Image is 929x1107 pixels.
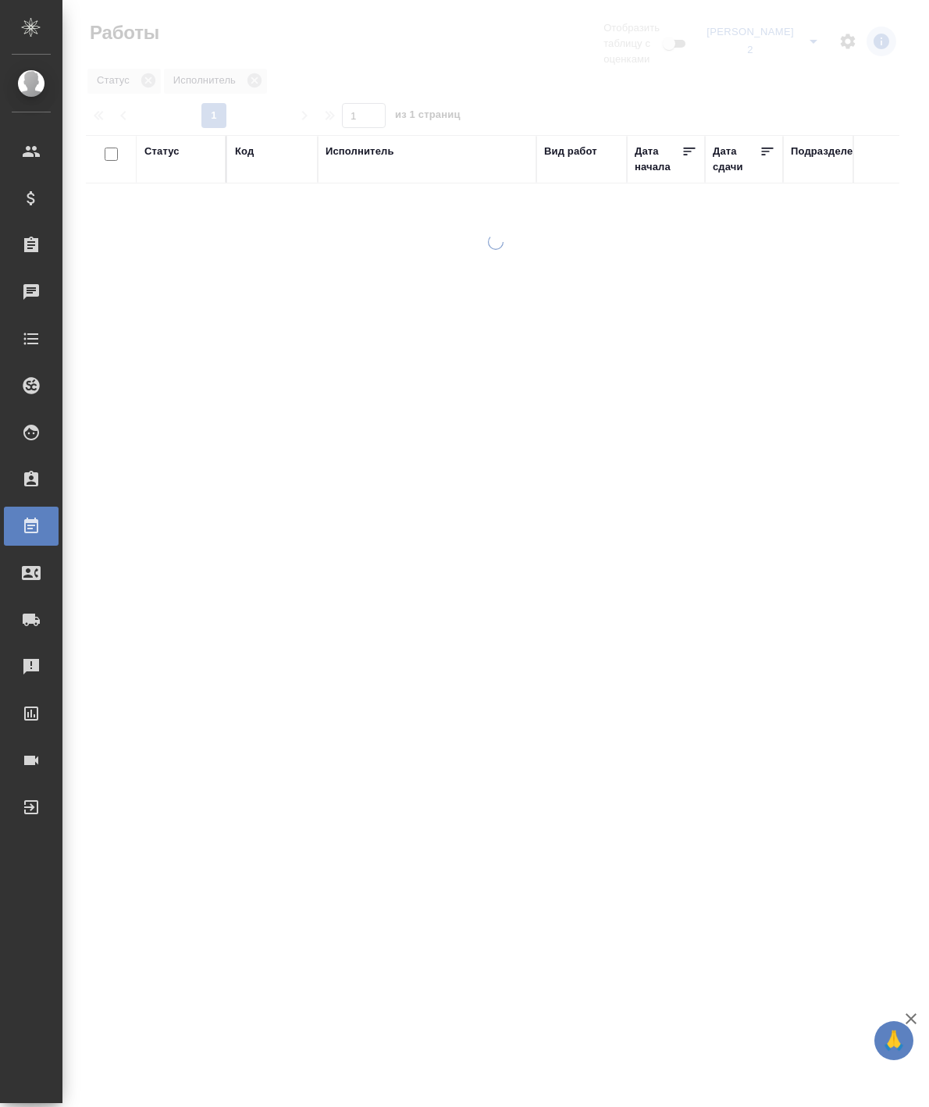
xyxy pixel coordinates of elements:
[881,1024,907,1057] span: 🙏
[713,144,760,175] div: Дата сдачи
[791,144,871,159] div: Подразделение
[144,144,180,159] div: Статус
[544,144,597,159] div: Вид работ
[635,144,682,175] div: Дата начала
[326,144,394,159] div: Исполнитель
[874,1021,913,1060] button: 🙏
[235,144,254,159] div: Код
